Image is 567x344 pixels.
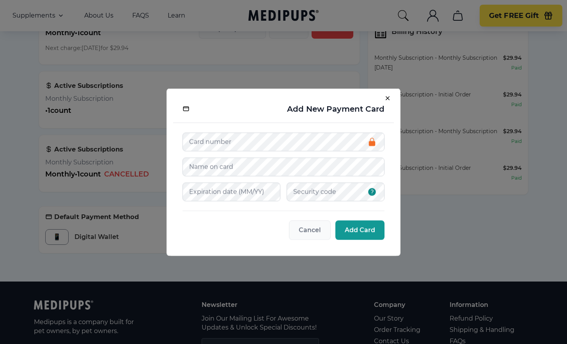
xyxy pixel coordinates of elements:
[299,226,321,234] span: Cancel
[287,104,384,113] h2: Add New Payment Card
[289,220,331,240] button: Cancel
[335,220,384,240] button: Add Card
[345,226,375,234] span: Add Card
[384,94,394,105] button: Close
